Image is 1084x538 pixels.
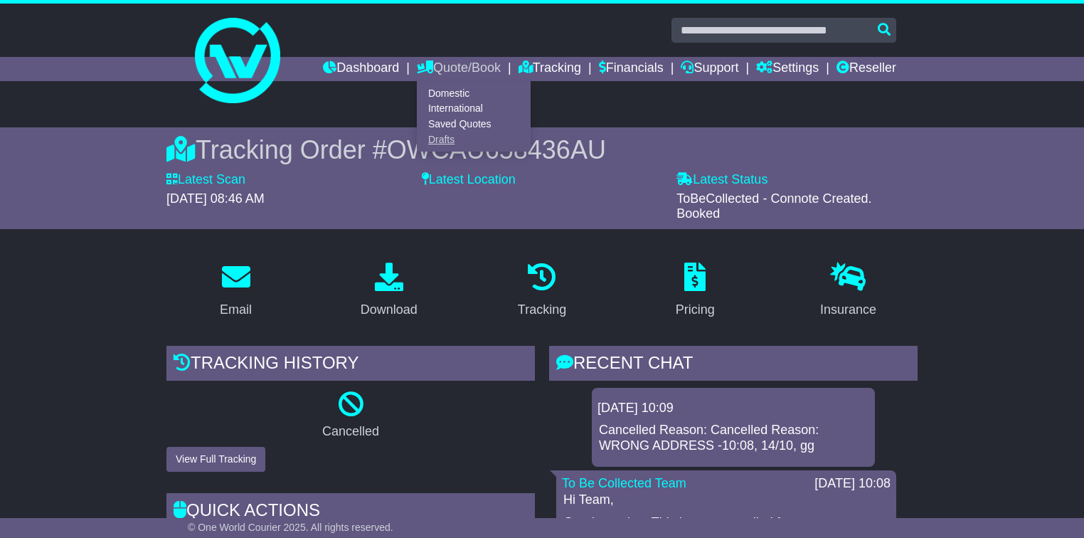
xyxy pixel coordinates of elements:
button: View Full Tracking [166,447,265,472]
div: Tracking [518,300,566,320]
a: Support [681,57,738,81]
div: Tracking Order # [166,134,918,165]
div: Tracking history [166,346,535,384]
div: Quick Actions [166,493,535,532]
a: To Be Collected Team [562,476,686,490]
a: Domestic [418,85,530,101]
div: Insurance [820,300,876,320]
p: Good morning. This is now cancelled for you. [563,515,889,531]
a: Settings [756,57,819,81]
a: Pricing [666,258,724,325]
a: Reseller [836,57,896,81]
div: [DATE] 10:08 [814,476,891,492]
a: Financials [599,57,664,81]
a: International [418,101,530,117]
div: RECENT CHAT [549,346,918,384]
label: Latest Location [422,172,516,188]
a: Saved Quotes [418,117,530,132]
div: Email [220,300,252,320]
a: Quote/Book [417,57,501,81]
a: Drafts [418,132,530,147]
a: Email [211,258,261,325]
a: Insurance [811,258,886,325]
div: Pricing [676,300,715,320]
div: Download [361,300,418,320]
a: Tracking [509,258,575,325]
a: Tracking [519,57,581,81]
div: Quote/Book [417,81,531,152]
span: ToBeCollected - Connote Created. Booked [676,191,871,221]
span: OWCAU658436AU [387,135,606,164]
p: Cancelled [166,424,535,440]
p: Cancelled Reason: Cancelled Reason: WRONG ADDRESS -10:08, 14/10, gg [599,423,868,453]
p: Hi Team, [563,492,889,508]
span: [DATE] 08:46 AM [166,191,265,206]
span: © One World Courier 2025. All rights reserved. [188,522,393,533]
label: Latest Scan [166,172,245,188]
div: [DATE] 10:09 [597,401,869,416]
a: Dashboard [323,57,399,81]
a: Download [351,258,427,325]
label: Latest Status [676,172,767,188]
